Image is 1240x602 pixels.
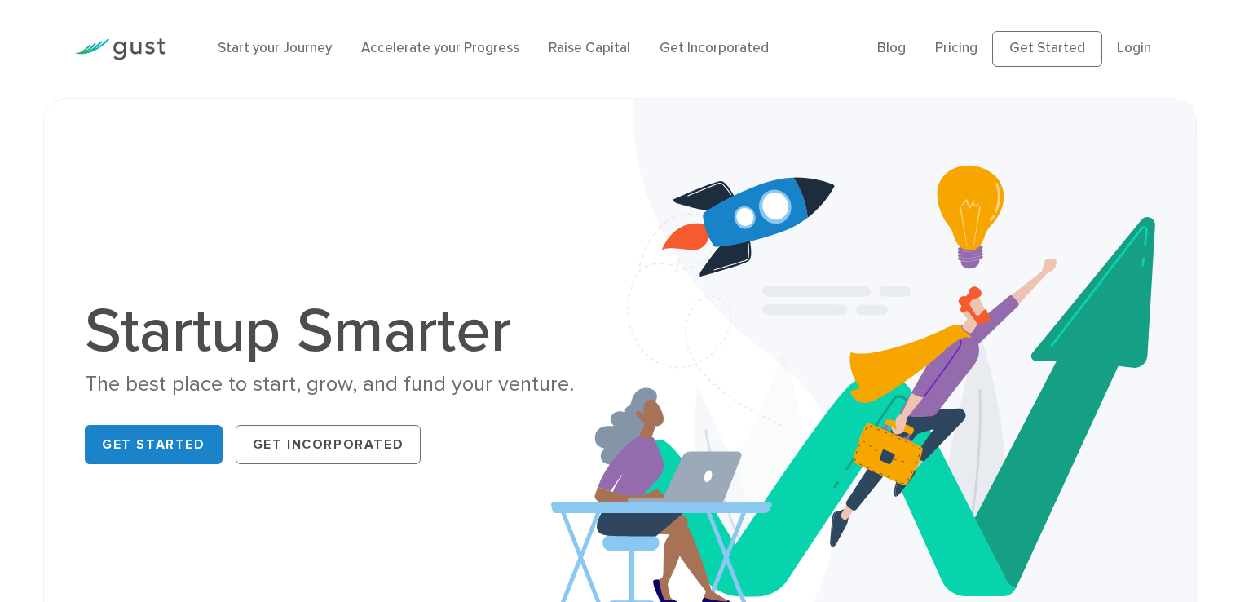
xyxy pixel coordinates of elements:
[660,40,769,56] a: Get Incorporated
[935,40,977,56] a: Pricing
[85,300,607,362] h1: Startup Smarter
[992,31,1102,67] a: Get Started
[236,425,421,464] a: Get Incorporated
[361,40,519,56] a: Accelerate your Progress
[877,40,906,56] a: Blog
[85,425,223,464] a: Get Started
[1117,40,1151,56] a: Login
[74,38,165,60] img: Gust Logo
[85,370,607,399] div: The best place to start, grow, and fund your venture.
[218,40,332,56] a: Start your Journey
[549,40,630,56] a: Raise Capital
